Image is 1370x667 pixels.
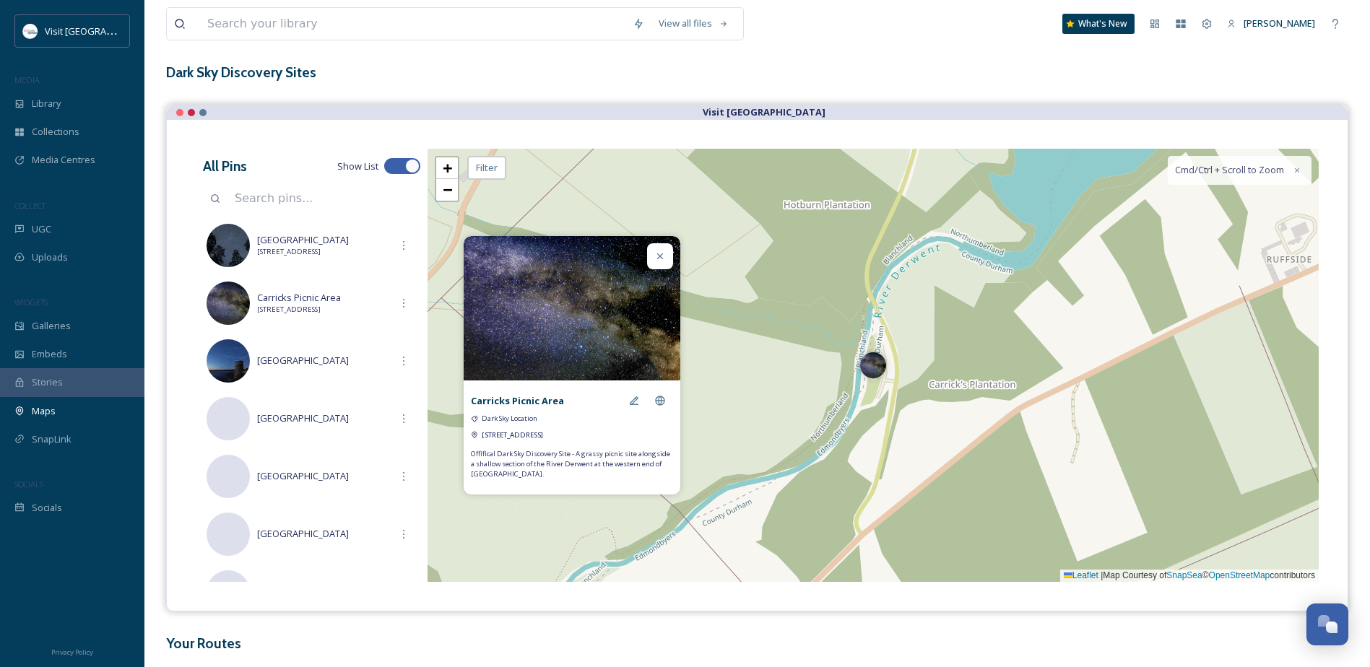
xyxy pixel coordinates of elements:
[1306,603,1348,645] button: Open Chat
[32,125,79,139] span: Collections
[257,247,391,257] span: [STREET_ADDRESS]
[257,527,391,541] span: [GEOGRAPHIC_DATA]
[23,24,38,38] img: 1680077135441.jpeg
[257,469,391,483] span: [GEOGRAPHIC_DATA]
[482,427,543,441] a: [STREET_ADDRESS]
[1175,163,1284,177] span: Cmd/Ctrl + Scroll to Zoom
[464,236,680,380] img: 2Y8A3254b.jpg
[257,411,391,425] span: [GEOGRAPHIC_DATA]
[1064,570,1098,580] a: Leaflet
[51,648,93,657] span: Privacy Policy
[471,394,564,407] strong: Carricks Picnic Area
[32,250,68,264] span: Uploads
[203,156,247,177] h3: All Pins
[14,479,43,489] span: SOCIALS
[14,74,40,85] span: MEDIA
[32,347,67,361] span: Embeds
[436,179,458,201] a: Zoom out
[257,291,391,305] span: Carricks Picnic Area
[14,297,48,308] span: WIDGETS
[443,159,452,177] span: +
[51,642,93,660] a: Privacy Policy
[227,183,420,214] input: Search pins...
[32,319,71,333] span: Galleries
[32,501,62,515] span: Socials
[482,430,543,440] span: [STREET_ADDRESS]
[1220,9,1322,38] a: [PERSON_NAME]
[471,449,673,480] span: Offifical Dark Sky Discovery Site - A grassy picnic site alongside a shallow section of the River...
[1166,570,1202,580] a: SnapSea
[337,160,378,173] span: Show List
[207,224,250,267] img: 86b61869-deef-4948-9cbc-6178d81f00c7.jpg
[1244,17,1315,30] span: [PERSON_NAME]
[14,200,45,211] span: COLLECT
[651,9,736,38] a: View all files
[443,180,452,199] span: −
[32,375,63,389] span: Stories
[1101,570,1103,580] span: |
[482,414,537,424] span: Dark Sky Location
[207,282,250,325] img: 99013f7f-49f1-4d49-ac3c-0adaa03ee51b.jpg
[436,157,458,179] a: Zoom in
[1060,570,1319,582] div: Map Courtesy of © contributors
[166,62,316,83] h3: Dark Sky Discovery Sites
[257,233,391,247] span: [GEOGRAPHIC_DATA]
[257,305,391,315] span: [STREET_ADDRESS]
[45,24,157,38] span: Visit [GEOGRAPHIC_DATA]
[32,222,51,236] span: UGC
[32,404,56,418] span: Maps
[467,156,506,180] div: Filter
[166,633,1348,654] h3: Your Routes
[32,153,95,167] span: Media Centres
[32,432,71,446] span: SnapLink
[257,354,391,367] span: [GEOGRAPHIC_DATA]
[32,97,61,110] span: Library
[1209,570,1270,580] a: OpenStreetMap
[703,105,825,118] strong: Visit [GEOGRAPHIC_DATA]
[1062,14,1135,34] a: What's New
[200,8,625,40] input: Search your library
[207,339,250,383] img: Derwent%2520Reservoir16.jpg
